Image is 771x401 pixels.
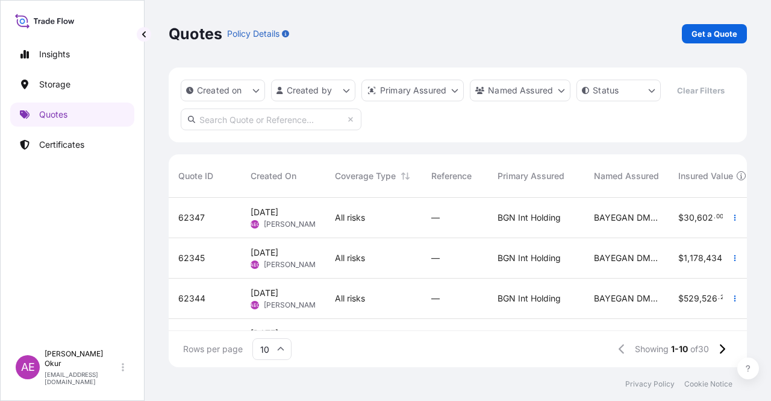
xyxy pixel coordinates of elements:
[594,170,659,182] span: Named Assured
[39,139,84,151] p: Certificates
[697,213,713,222] span: 602
[251,247,278,259] span: [DATE]
[39,48,70,60] p: Insights
[667,81,734,100] button: Clear Filters
[335,252,365,264] span: All risks
[45,349,119,368] p: [PERSON_NAME] Okur
[178,170,213,182] span: Quote ID
[10,103,134,127] a: Quotes
[264,219,322,229] span: [PERSON_NAME]
[251,327,278,339] span: [DATE]
[594,252,659,264] span: BAYEGAN DMCC
[250,299,260,311] span: AEO
[706,254,722,262] span: 434
[671,343,688,355] span: 1-10
[183,343,243,355] span: Rows per page
[39,109,67,121] p: Quotes
[197,84,242,96] p: Created on
[21,361,35,373] span: AE
[684,379,732,389] a: Cookie Notice
[10,42,134,66] a: Insights
[488,84,553,96] p: Named Assured
[181,80,265,101] button: createdOn Filter options
[684,213,695,222] span: 30
[684,254,687,262] span: 1
[699,294,702,303] span: ,
[576,80,661,101] button: certificateStatus Filter options
[361,80,464,101] button: distributor Filter options
[691,28,737,40] p: Get a Quote
[431,292,440,305] span: —
[178,252,205,264] span: 62345
[45,371,119,385] p: [EMAIL_ADDRESS][DOMAIN_NAME]
[702,294,717,303] span: 526
[380,84,446,96] p: Primary Assured
[678,294,684,303] span: $
[714,215,716,219] span: .
[178,292,205,305] span: 62344
[498,170,564,182] span: Primary Assured
[625,379,675,389] a: Privacy Policy
[678,213,684,222] span: $
[594,292,659,305] span: BAYEGAN DMCC
[431,212,440,224] span: —
[498,212,561,224] span: BGN Int Holding
[251,287,278,299] span: [DATE]
[431,170,472,182] span: Reference
[716,215,723,219] span: 00
[335,292,365,305] span: All risks
[251,206,278,218] span: [DATE]
[227,28,279,40] p: Policy Details
[10,72,134,96] a: Storage
[594,212,659,224] span: BAYEGAN DMCC
[335,212,365,224] span: All risks
[720,295,728,300] span: 25
[271,80,355,101] button: createdBy Filter options
[695,213,697,222] span: ,
[287,84,332,96] p: Created by
[678,170,733,182] span: Insured Value
[250,218,260,230] span: AEO
[704,254,706,262] span: ,
[470,80,570,101] button: cargoOwner Filter options
[684,294,699,303] span: 529
[39,78,70,90] p: Storage
[498,292,561,305] span: BGN Int Holding
[264,260,322,270] span: [PERSON_NAME]
[251,170,296,182] span: Created On
[593,84,619,96] p: Status
[498,252,561,264] span: BGN Int Holding
[677,84,725,96] p: Clear Filters
[678,254,684,262] span: $
[178,212,205,224] span: 62347
[169,24,222,43] p: Quotes
[250,259,260,271] span: AEO
[335,170,396,182] span: Coverage Type
[718,295,720,300] span: .
[431,252,440,264] span: —
[10,133,134,157] a: Certificates
[687,254,690,262] span: ,
[181,109,361,130] input: Search Quote or Reference...
[682,24,747,43] a: Get a Quote
[690,254,704,262] span: 178
[264,300,322,310] span: [PERSON_NAME]
[690,343,709,355] span: of 30
[635,343,669,355] span: Showing
[398,169,413,183] button: Sort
